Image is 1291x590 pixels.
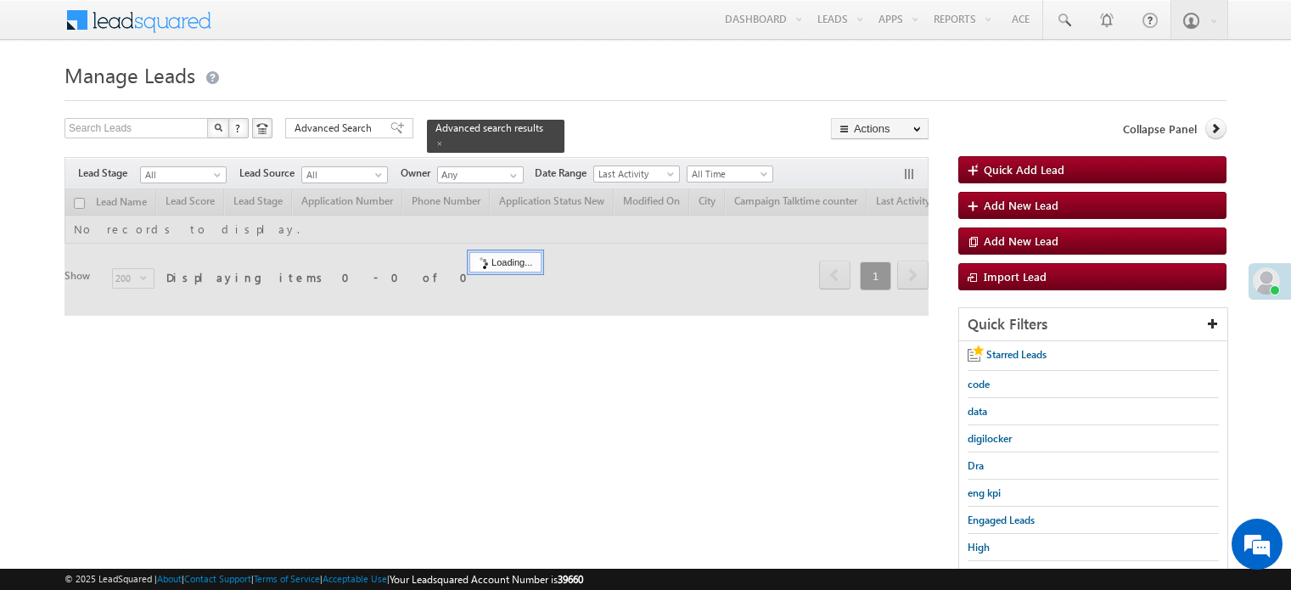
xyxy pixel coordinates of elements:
a: All Time [687,166,773,183]
a: All [140,166,227,183]
span: Advanced search results [435,121,543,134]
span: Collapse Panel [1123,121,1197,137]
span: data [968,405,987,418]
span: Last Activity [594,166,675,182]
span: Quick Add Lead [984,162,1064,177]
span: Manage Leads [65,61,195,88]
a: Terms of Service [254,573,320,584]
span: Add New Lead [984,233,1058,248]
span: Lead Stage [78,166,140,181]
span: Engaged Leads [968,514,1035,526]
a: Last Activity [593,166,680,183]
span: Starred Leads [986,348,1047,361]
span: ? [235,121,243,135]
span: code [968,378,990,391]
span: Date Range [535,166,593,181]
span: © 2025 LeadSquared | | | | | [65,571,583,587]
span: All [141,167,222,183]
span: 39660 [558,573,583,586]
a: Contact Support [184,573,251,584]
a: About [157,573,182,584]
span: Advanced Search [295,121,377,136]
span: eng kpi [968,486,1001,499]
span: All [302,167,383,183]
span: digilocker [968,432,1012,445]
span: Owner [401,166,437,181]
span: High [968,541,990,553]
a: All [301,166,388,183]
img: Search [214,123,222,132]
span: Dra [968,459,984,472]
span: Add New Lead [984,198,1058,212]
a: Show All Items [501,167,522,184]
span: Your Leadsquared Account Number is [390,573,583,586]
button: Actions [831,118,929,139]
div: Quick Filters [959,308,1227,341]
a: Acceptable Use [323,573,387,584]
input: Type to Search [437,166,524,183]
span: Lead Source [239,166,301,181]
div: Loading... [469,252,542,273]
span: Import Lead [984,269,1047,284]
span: All Time [688,166,768,182]
button: ? [228,118,249,138]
